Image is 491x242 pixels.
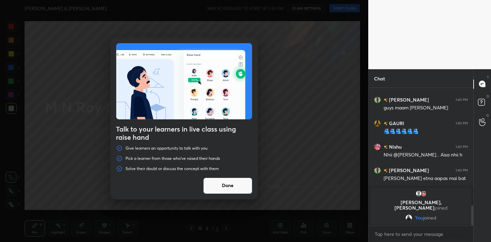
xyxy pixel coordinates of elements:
[384,169,388,172] img: no-rating-badge.077c3623.svg
[374,143,381,150] img: c4b42b3234e144eea503351f08f9c20e.jpg
[369,70,390,88] p: Chat
[125,166,219,171] p: Solve their doubt or discuss the concept with them
[384,175,468,182] div: [PERSON_NAME] etna aapas mai bat
[487,94,489,99] p: D
[384,145,388,149] img: no-rating-badge.077c3623.svg
[374,167,381,173] img: e9615f9964744b7196fa624b927f1667.jpg
[456,145,468,149] div: 1:40 PM
[384,105,468,111] div: guys maam [PERSON_NAME]
[116,125,252,141] h4: Talk to your learners in live class using raise hand
[486,113,489,118] p: G
[388,143,402,150] h6: Nishu
[388,96,429,103] h6: [PERSON_NAME]
[415,190,422,197] img: default.png
[384,152,468,158] div: Nhii @[PERSON_NAME]... Aisa nhii h
[456,121,468,125] div: 1:40 PM
[487,75,489,80] p: T
[374,96,381,103] img: e9615f9964744b7196fa624b927f1667.jpg
[388,167,429,174] h6: [PERSON_NAME]
[374,120,381,126] img: c59e9386a62341a0b021573a49d8bce9.jpg
[434,205,448,211] span: joined
[384,122,388,125] img: no-rating-badge.077c3623.svg
[369,88,473,226] div: grid
[456,97,468,102] div: 1:40 PM
[384,98,388,102] img: no-rating-badge.077c3623.svg
[125,156,220,161] p: Pick a learner from those who've raised their hands
[384,128,468,135] div: 🫂🫂🫂🫂🫂🫂
[415,215,423,221] span: You
[203,178,252,194] button: Done
[116,43,252,119] img: preRahAdop.42c3ea74.svg
[423,215,436,221] span: joined
[388,120,404,127] h6: GAURI
[405,214,412,221] img: dcf3eb815ff943768bc58b4584e4abca.jpg
[374,200,467,211] p: [PERSON_NAME], [PERSON_NAME]
[420,190,427,197] img: 8661d16d250a46c6a1ab3690c7250b98.jpg
[456,168,468,172] div: 1:40 PM
[125,146,208,151] p: Give learners an opportunity to talk with you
